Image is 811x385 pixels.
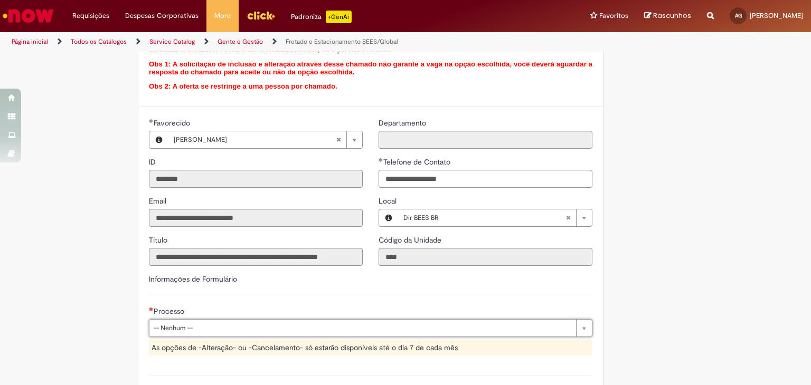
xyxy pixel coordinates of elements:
span: -- Nenhum -- [154,320,571,336]
a: [PERSON_NAME]Limpar campo Favorecido [168,131,362,148]
input: Código da Unidade [379,248,592,266]
a: Service Catalog [149,37,195,46]
span: Local [379,196,399,206]
span: Rascunhos [653,11,691,21]
div: As opções de -Alteração- ou -Cancelamento- só estarão disponíveis até o dia 7 de cada mês [149,340,592,355]
button: Favorecido, Visualizar este registro Adriana Nakamura Gallassi [149,131,168,148]
span: [PERSON_NAME] [750,11,803,20]
span: AG [735,12,742,19]
span: Somente leitura - Título [149,235,169,245]
span: Favoritos [599,11,628,21]
span: More [214,11,231,21]
a: Página inicial [12,37,48,46]
ul: Trilhas de página [8,32,533,52]
span: Processo [154,306,186,316]
span: Necessários - Favorecido [154,118,192,128]
label: Somente leitura - ID [149,157,158,167]
label: Somente leitura - Título [149,235,169,245]
input: Departamento [379,131,592,149]
label: Somente leitura - Email [149,196,168,206]
span: Dir BEES BR [403,209,565,226]
span: Obs 1: A solicitação de inclusão e alteração através desse chamado não garante a vaga na opção es... [149,60,592,76]
a: Todos os Catálogos [71,37,127,46]
a: Fretado e Estacionamento BEES/Global [286,37,398,46]
input: Email [149,209,363,227]
img: ServiceNow [1,5,55,26]
span: Telefone de Contato [383,157,452,167]
input: Título [149,248,363,266]
span: [PERSON_NAME] [174,131,336,148]
input: Telefone de Contato [379,170,592,188]
a: Rascunhos [644,11,691,21]
span: Obs 2: A oferta se restringe a uma pessoa por chamado. [149,82,337,90]
span: Obrigatório Preenchido [379,158,383,162]
input: ID [149,170,363,188]
abbr: Limpar campo Local [560,209,576,226]
span: Requisições [72,11,109,21]
img: click_logo_yellow_360x200.png [247,7,275,23]
a: Dir BEES BRLimpar campo Local [398,209,592,226]
span: Necessários [149,307,154,311]
label: Somente leitura - Departamento [379,118,428,128]
label: Informações de Formulário [149,274,237,284]
a: Gente e Gestão [218,37,263,46]
label: Somente leitura - Código da Unidade [379,235,444,245]
p: +GenAi [326,11,352,23]
span: Somente leitura - Código da Unidade [379,235,444,245]
div: Padroniza [291,11,352,23]
span: Despesas Corporativas [125,11,199,21]
span: Obrigatório Preenchido [149,119,154,123]
abbr: Limpar campo Favorecido [331,131,346,148]
button: Local, Visualizar este registro Dir BEES BR [379,209,398,226]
